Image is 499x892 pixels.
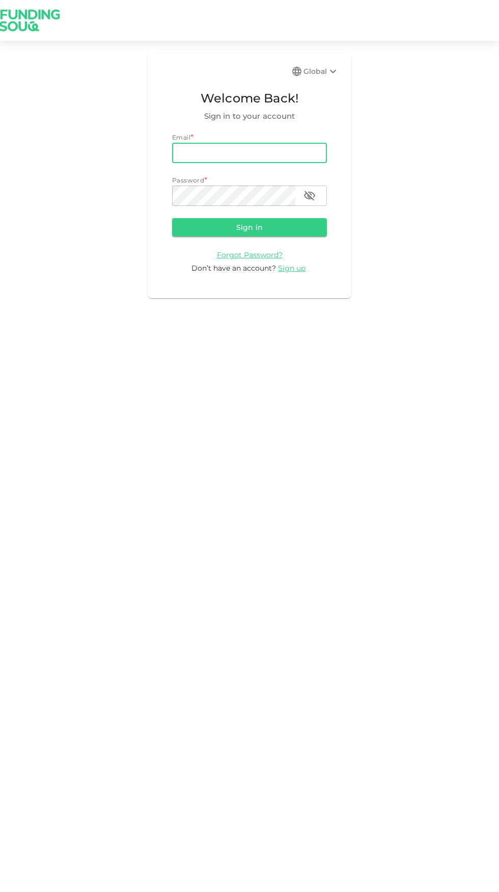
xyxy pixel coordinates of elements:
input: password [172,186,295,206]
span: Welcome Back! [172,89,327,108]
button: Sign in [172,218,327,237]
span: Sign in to your account [172,110,327,122]
a: Forgot Password? [217,250,283,259]
span: Password [172,176,204,184]
span: Don’t have an account? [191,264,276,273]
div: Global [303,65,339,77]
span: Email [172,134,190,141]
input: email [172,143,327,163]
span: Sign up [278,264,306,273]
